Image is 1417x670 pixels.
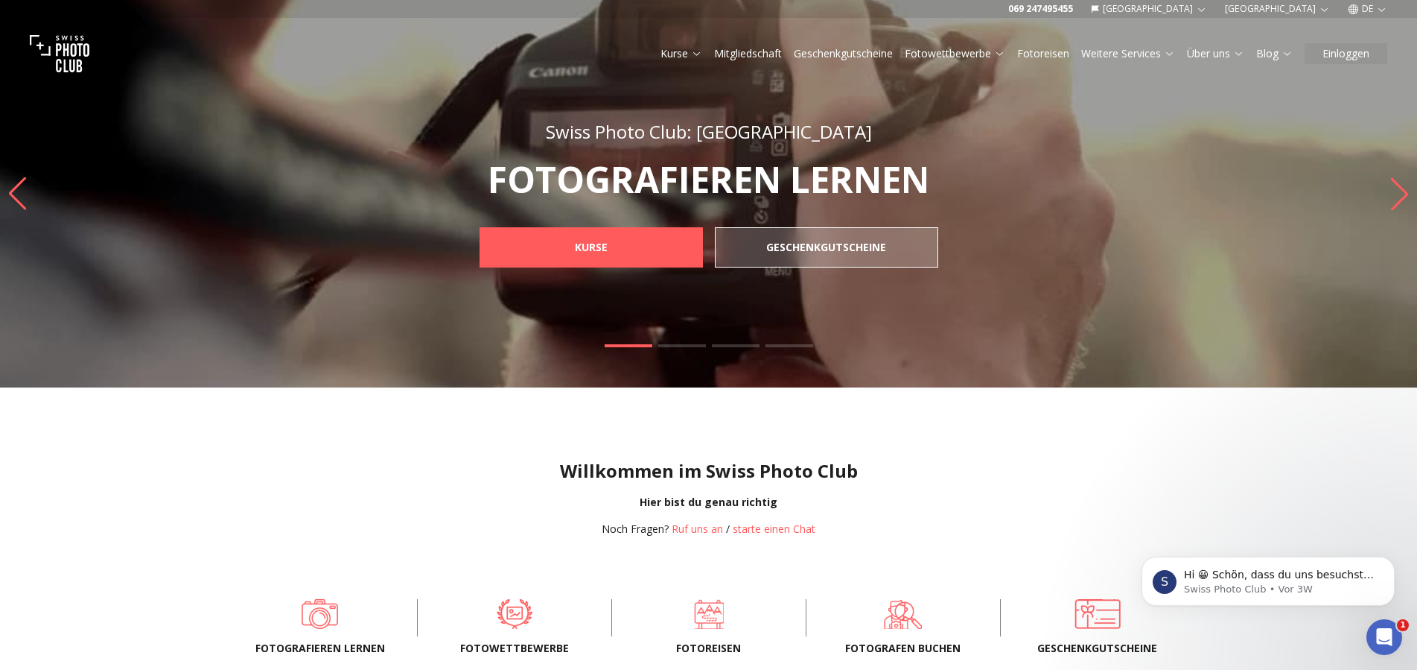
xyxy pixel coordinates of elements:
[1181,43,1250,64] button: Über uns
[1025,599,1171,629] a: Geschenkgutscheine
[1119,525,1417,630] iframe: Intercom notifications Nachricht
[546,119,872,144] span: Swiss Photo Club: [GEOGRAPHIC_DATA]
[655,43,708,64] button: Kurse
[899,43,1011,64] button: Fotowettbewerbe
[1256,46,1293,61] a: Blog
[660,46,702,61] a: Kurse
[788,43,899,64] button: Geschenkgutscheine
[12,459,1405,483] h1: Willkommen im Swiss Photo Club
[1305,43,1387,64] button: Einloggen
[830,599,976,629] a: FOTOGRAFEN BUCHEN
[708,43,788,64] button: Mitgliedschaft
[1008,3,1073,15] a: 069 247495455
[1025,641,1171,656] span: Geschenkgutscheine
[672,522,723,536] a: Ruf uns an
[766,240,886,255] b: GESCHENKGUTSCHEINE
[1366,619,1402,655] iframe: Intercom live chat
[442,641,588,656] span: Fotowettbewerbe
[247,641,393,656] span: Fotografieren lernen
[794,46,893,61] a: Geschenkgutscheine
[602,522,815,537] div: /
[480,227,703,268] a: KURSE
[575,240,608,255] b: KURSE
[1187,46,1244,61] a: Über uns
[247,599,393,629] a: Fotografieren lernen
[636,599,782,629] a: Fotoreisen
[1017,46,1069,61] a: Fotoreisen
[602,522,669,536] span: Noch Fragen?
[442,599,588,629] a: Fotowettbewerbe
[905,46,1005,61] a: Fotowettbewerbe
[447,162,971,197] p: FOTOGRAFIEREN LERNEN
[1250,43,1299,64] button: Blog
[1081,46,1175,61] a: Weitere Services
[1397,619,1409,631] span: 1
[30,24,89,83] img: Swiss photo club
[12,495,1405,510] div: Hier bist du genau richtig
[1075,43,1181,64] button: Weitere Services
[830,641,976,656] span: FOTOGRAFEN BUCHEN
[733,522,815,537] button: starte einen Chat
[715,227,938,268] a: GESCHENKGUTSCHEINE
[714,46,782,61] a: Mitgliedschaft
[1011,43,1075,64] button: Fotoreisen
[636,641,782,656] span: Fotoreisen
